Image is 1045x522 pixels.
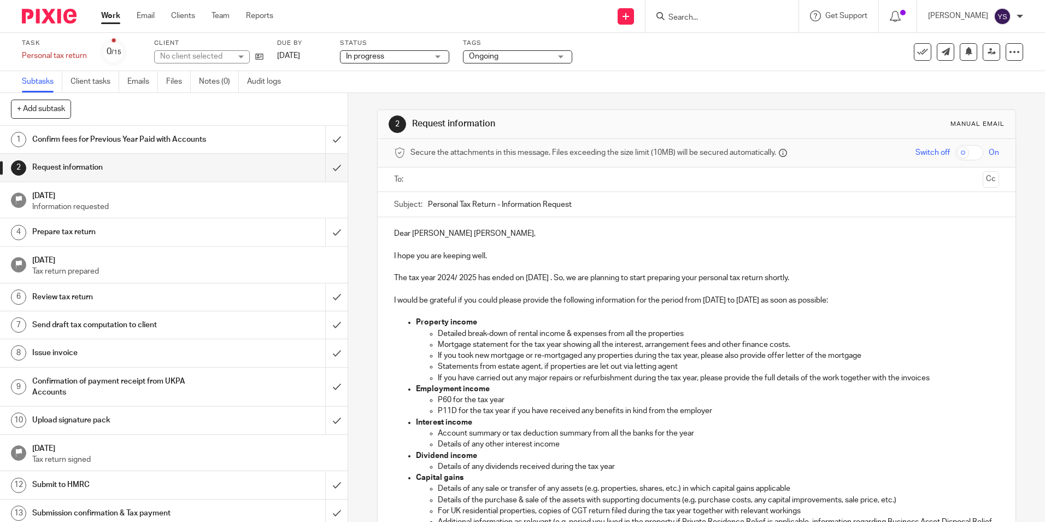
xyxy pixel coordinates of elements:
h1: Send draft tax computation to client [32,317,220,333]
h1: [DATE] [32,440,337,454]
h1: Request information [412,118,720,130]
h1: [DATE] [32,188,337,201]
i: Files are stored in Pixie and a secure link is sent to the message recipient. [779,149,787,157]
div: 10 [11,413,26,428]
a: Clients [171,10,195,21]
p: I would be grateful if you could please provide the following information for the period from [DA... [394,295,999,306]
a: Client tasks [71,71,119,92]
div: Mark as done [325,471,348,498]
a: Send new email to Angela Vivien Dang [937,43,954,61]
div: Mark as done [325,339,348,367]
button: Cc [983,171,999,188]
h1: Prepare tax return [32,224,220,240]
a: Reassign task [983,43,1000,61]
h1: Submission confirmation & Tax payment [32,505,220,521]
a: Work [101,10,120,21]
span: Get Support [825,12,867,20]
p: Information requested [32,201,337,212]
h1: Confirmation of payment receipt from UKPA Accounts [32,373,220,401]
p: For UK residential properties, copies of CGT return filed during the tax year together with relev... [438,506,999,517]
a: Email [137,10,155,21]
a: Files [166,71,191,92]
p: If you took new mortgage or re-mortgaged any properties during the tax year, please also provide ... [438,350,999,361]
p: Details of any sale or transfer of any assets (e.g. properties, shares, etc.) in which capital ga... [438,483,999,494]
i: Open client page [255,53,263,61]
strong: Property income [416,318,477,326]
div: 12 [11,478,26,493]
div: Mark as done [325,368,348,407]
label: Due by [277,39,326,48]
div: Mark as done [325,311,348,339]
div: Mark as done [325,154,348,181]
div: 2 [11,160,26,176]
p: Detailed break-down of rental income & expenses from all the properties [438,328,999,339]
h1: Confirm fees for Previous Year Paid with Accounts [32,131,220,148]
div: 8 [11,345,26,361]
div: No client selected [160,51,231,62]
h1: Request information [32,159,220,176]
label: To: [394,174,406,185]
img: svg%3E [994,8,1011,25]
label: Client [154,39,263,48]
a: Team [212,10,230,21]
p: The tax year 2024/ 2025 has ended on [DATE] . So, we are planning to start preparing your persona... [394,272,999,283]
p: P11D for the tax year if you have received any benefits in kind from the employer [438,405,999,416]
input: Search [667,13,766,23]
img: Pixie [22,9,77,24]
div: 13 [11,506,26,521]
div: 1 [11,132,26,147]
strong: Interest income [416,419,472,426]
span: Secure the attachments in this message. Files exceeding the size limit (10MB) will be secured aut... [410,147,776,158]
span: In progress [346,53,384,60]
label: Subject: [394,199,422,210]
div: 6 [11,289,26,305]
strong: Capital gains [416,474,463,482]
span: Ongoing [469,53,498,60]
span: On [989,147,999,158]
a: Notes (0) [199,71,239,92]
p: [PERSON_NAME] [928,10,988,21]
div: 7 [11,317,26,333]
div: Personal tax return [22,50,87,61]
p: Account summary or tax deduction summary from all the banks for the year [438,428,999,439]
p: P60 for the tax year [438,395,999,405]
a: Audit logs [247,71,289,92]
strong: Dividend income [416,452,477,460]
div: Mark as done [325,407,348,434]
p: Details of any other interest income [438,439,999,450]
small: /15 [111,49,121,55]
div: 9 [11,379,26,395]
button: Snooze task [960,43,977,61]
div: 0 [107,45,121,58]
p: Dear [PERSON_NAME] [PERSON_NAME], [394,228,999,239]
label: Tags [463,39,572,48]
h1: Issue invoice [32,345,220,361]
h1: [DATE] [32,252,337,266]
label: Task [22,39,87,48]
div: Mark as done [325,126,348,153]
div: Mark as done [325,218,348,246]
span: Switch off [915,147,950,158]
p: Tax return prepared [32,266,337,277]
label: Status [340,39,449,48]
a: Subtasks [22,71,62,92]
p: Details of the purchase & sale of the assets with supporting documents (e.g. purchase costs, any ... [438,495,999,506]
p: Tax return signed [32,454,337,465]
div: Manual email [950,120,1005,129]
h1: Upload signature pack [32,412,220,428]
p: I hope you are keeping well. [394,251,999,262]
div: 4 [11,225,26,240]
h1: Review tax return [32,289,220,305]
p: Statements from estate agent, if properties are let out via letting agent [438,361,999,372]
p: If you have carried out any major repairs or refurbishment during the tax year, please provide th... [438,373,999,384]
div: 2 [389,115,406,133]
h1: Submit to HMRC [32,477,220,493]
strong: Employment income [416,385,490,393]
button: + Add subtask [11,100,71,118]
a: Reports [246,10,273,21]
a: Emails [127,71,158,92]
p: Details of any dividends received during the tax year [438,461,999,472]
div: Mark as done [325,283,348,311]
span: [DATE] [277,52,300,60]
